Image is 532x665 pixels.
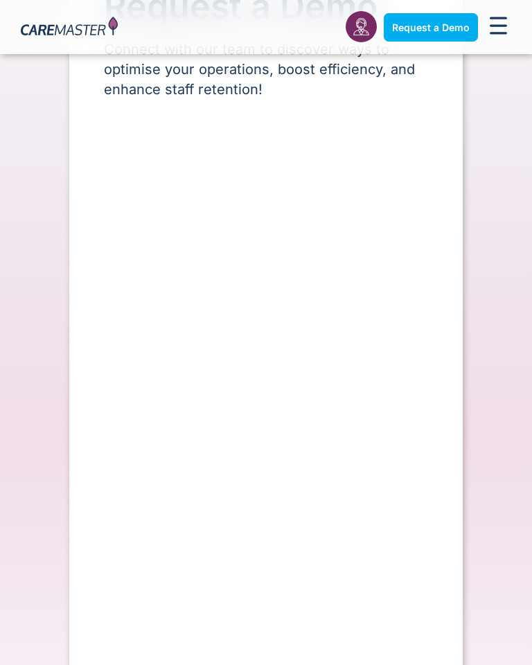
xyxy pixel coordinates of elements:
div: Menu Toggle [485,12,511,42]
a: Request a Demo [384,13,478,42]
img: CareMaster Logo [21,17,118,38]
span: Request a Demo [392,21,470,33]
p: Connect with our team to discover ways to optimise your operations, boost efficiency, and enhance... [104,39,428,100]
